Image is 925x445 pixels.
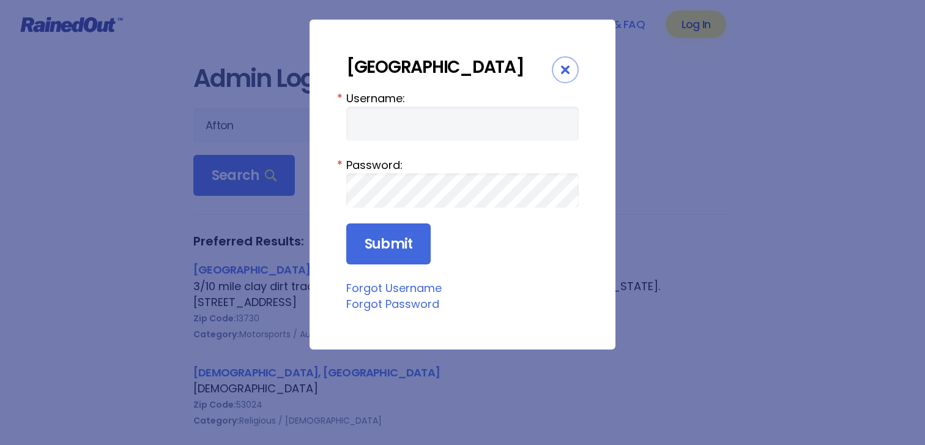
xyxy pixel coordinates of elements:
[346,56,552,78] div: [GEOGRAPHIC_DATA]
[346,223,431,265] input: Submit
[346,296,439,312] a: Forgot Password
[346,90,579,107] label: Username:
[346,157,579,173] label: Password:
[552,56,579,83] div: Close
[346,280,442,296] a: Forgot Username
